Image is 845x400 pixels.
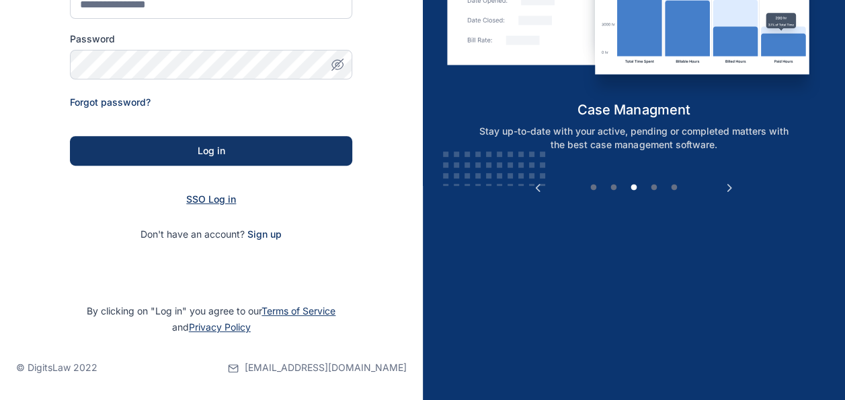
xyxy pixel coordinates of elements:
[247,228,282,241] span: Sign up
[172,321,251,333] span: and
[70,228,352,241] p: Don't have an account?
[186,193,236,205] a: SSO Log in
[723,181,736,195] button: Next
[70,136,352,166] button: Log in
[91,144,331,158] div: Log in
[668,181,681,195] button: 5
[16,303,407,335] p: By clicking on "Log in" you agree to our
[647,181,661,195] button: 4
[587,181,600,195] button: 1
[607,181,620,195] button: 2
[531,181,545,195] button: Previous
[462,125,806,152] p: Stay up-to-date with your active, pending or completed matters with the best case management soft...
[627,181,641,195] button: 3
[189,321,251,333] a: Privacy Policy
[228,335,407,400] a: [EMAIL_ADDRESS][DOMAIN_NAME]
[70,32,352,46] label: Password
[247,228,282,240] a: Sign up
[16,361,97,374] p: © DigitsLaw 2022
[245,361,407,374] span: [EMAIL_ADDRESS][DOMAIN_NAME]
[261,305,335,316] a: Terms of Service
[447,100,820,119] h5: case managment
[70,96,151,108] a: Forgot password?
